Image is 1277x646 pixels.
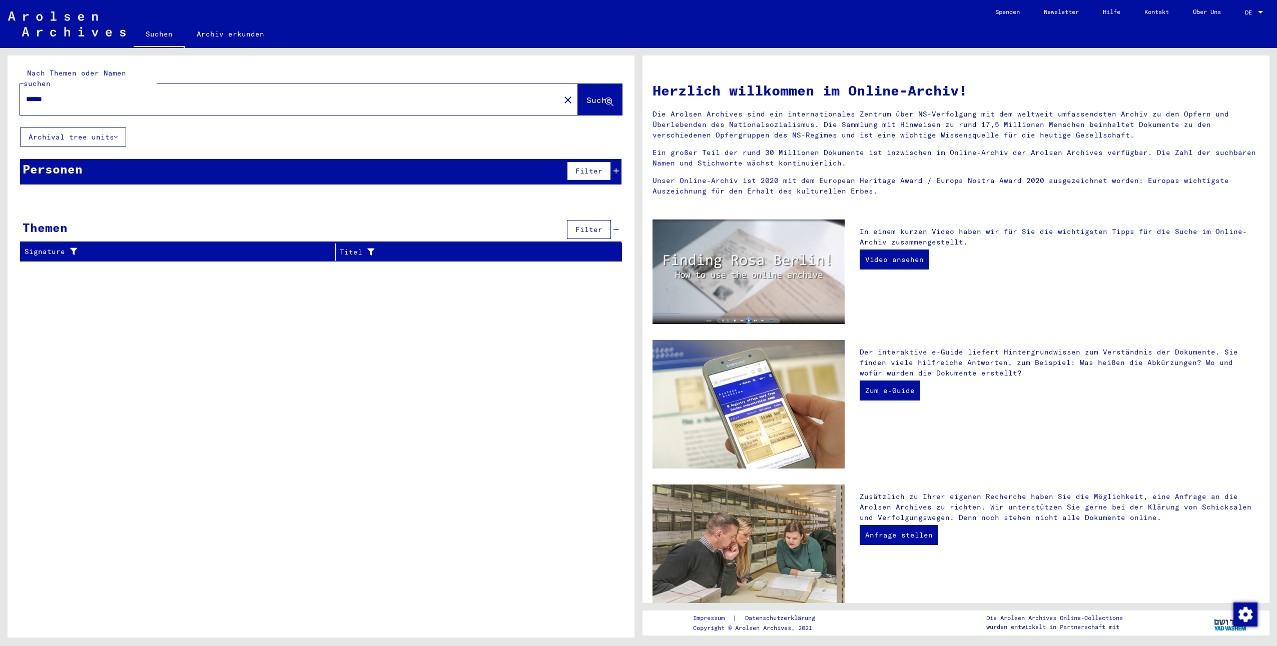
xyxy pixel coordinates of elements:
[986,613,1123,622] p: Die Arolsen Archives Online-Collections
[860,380,920,400] a: Zum e-Guide
[575,225,602,234] span: Filter
[558,89,578,109] button: Clear
[1212,610,1249,635] img: yv_logo.png
[23,218,68,236] div: Themen
[340,247,597,257] div: Titel
[653,219,845,324] img: video.jpg
[693,613,733,623] a: Impressum
[693,613,827,623] div: |
[693,623,827,632] p: Copyright © Arolsen Archives, 2021
[1233,602,1257,626] img: Zustimmung ändern
[860,491,1259,523] p: Zusätzlich zu Ihrer eigenen Recherche haben Sie die Möglichkeit, eine Anfrage an die Arolsen Arch...
[586,95,611,105] span: Suche
[20,127,126,146] button: Archival tree units
[25,244,335,260] div: Signature
[653,175,1259,196] p: Unser Online-Archiv ist 2020 mit dem European Heritage Award / Europa Nostra Award 2020 ausgezeic...
[340,244,609,260] div: Titel
[860,249,929,269] a: Video ansehen
[860,226,1259,247] p: In einem kurzen Video haben wir für Sie die wichtigsten Tipps für die Suche im Online-Archiv zusa...
[653,147,1259,168] p: Ein großer Teil der rund 30 Millionen Dokumente ist inzwischen im Online-Archiv der Arolsen Archi...
[562,94,574,106] mat-icon: close
[653,484,845,613] img: inquiries.jpg
[986,622,1123,631] p: wurden entwickelt in Partnerschaft mit
[24,68,126,88] mat-label: Nach Themen oder Namen suchen
[25,246,323,257] div: Signature
[578,84,622,115] button: Suche
[1245,9,1256,16] span: DE
[567,161,611,180] button: Filter
[23,160,83,178] div: Personen
[134,22,185,48] a: Suchen
[185,22,276,46] a: Archiv erkunden
[860,347,1259,378] p: Der interaktive e-Guide liefert Hintergrundwissen zum Verständnis der Dokumente. Sie finden viele...
[653,340,845,468] img: eguide.jpg
[653,80,1259,101] h1: Herzlich willkommen im Online-Archiv!
[737,613,827,623] a: Datenschutzerklärung
[567,220,611,239] button: Filter
[653,109,1259,140] p: Die Arolsen Archives sind ein internationales Zentrum über NS-Verfolgung mit dem weltweit umfasse...
[575,166,602,175] span: Filter
[8,11,126,36] img: Arolsen_neg.svg
[860,525,938,545] a: Anfrage stellen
